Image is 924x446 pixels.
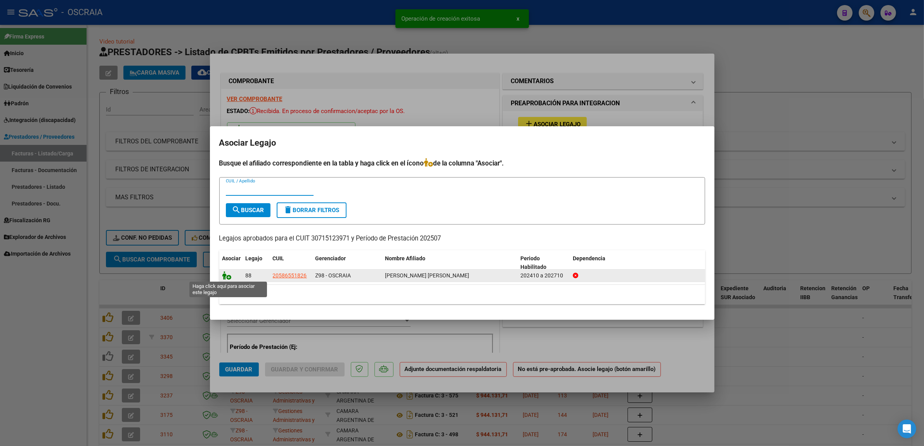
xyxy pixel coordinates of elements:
[219,234,705,244] p: Legajos aprobados para el CUIT 30715123971 y Período de Prestación 202507
[284,207,340,214] span: Borrar Filtros
[517,250,570,276] datatable-header-cell: Periodo Habilitado
[316,272,351,279] span: Z98 - OSCRAIA
[520,271,567,280] div: 202410 a 202710
[226,203,270,217] button: Buscar
[898,420,916,438] div: Open Intercom Messenger
[243,250,270,276] datatable-header-cell: Legajo
[273,272,307,279] span: 20586551826
[219,285,705,304] div: 1 registros
[312,250,382,276] datatable-header-cell: Gerenciador
[246,272,252,279] span: 88
[573,255,605,261] span: Dependencia
[316,255,346,261] span: Gerenciador
[232,207,264,214] span: Buscar
[382,250,518,276] datatable-header-cell: Nombre Afiliado
[385,272,470,279] span: CARRIZO SANTIAGO ADRIAN
[246,255,263,261] span: Legajo
[219,158,705,168] h4: Busque el afiliado correspondiente en la tabla y haga click en el ícono de la columna "Asociar".
[520,255,546,270] span: Periodo Habilitado
[219,250,243,276] datatable-header-cell: Asociar
[232,205,241,214] mat-icon: search
[270,250,312,276] datatable-header-cell: CUIL
[284,205,293,214] mat-icon: delete
[385,255,426,261] span: Nombre Afiliado
[277,202,347,218] button: Borrar Filtros
[570,250,705,276] datatable-header-cell: Dependencia
[273,255,284,261] span: CUIL
[219,136,705,150] h2: Asociar Legajo
[222,255,241,261] span: Asociar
